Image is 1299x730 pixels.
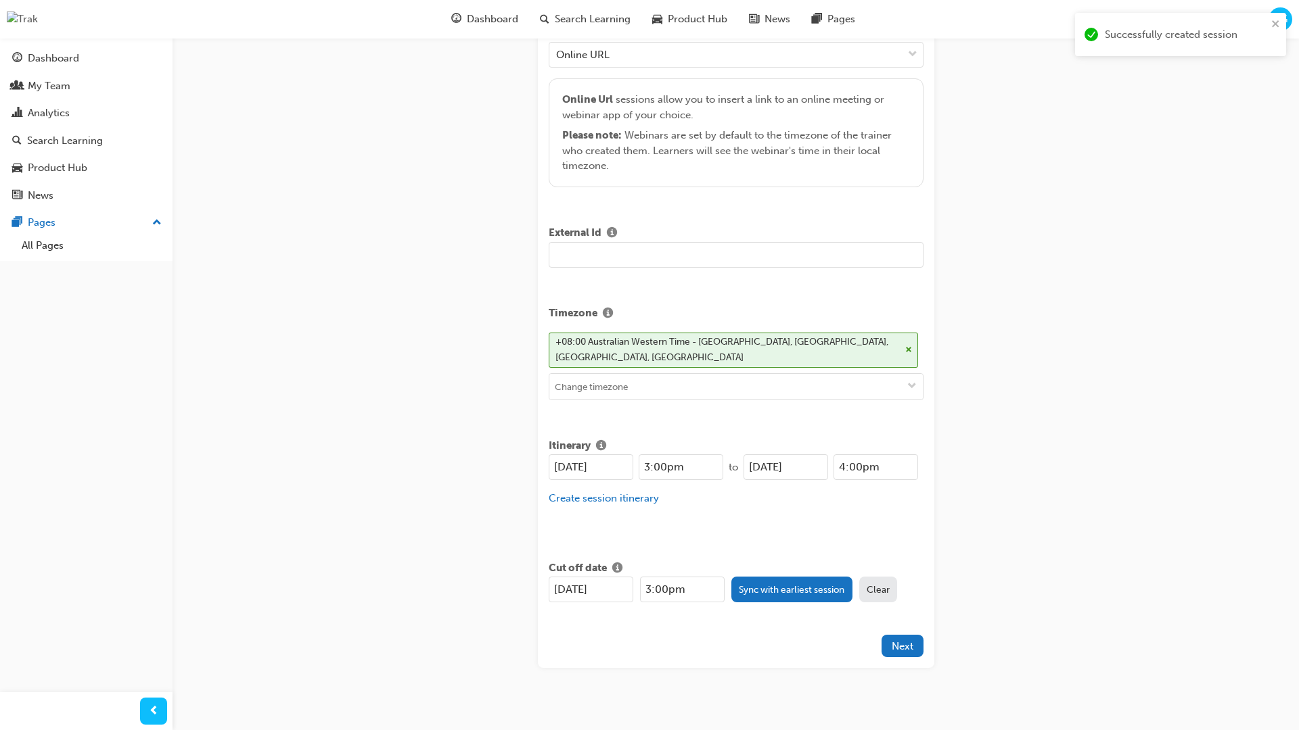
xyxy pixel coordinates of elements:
[549,560,607,577] span: Cut off date
[892,640,913,652] span: Next
[5,128,167,153] a: Search Learning
[28,78,70,94] div: My Team
[723,460,744,475] div: to
[549,374,923,399] input: Change timezone
[5,74,167,99] a: My Team
[749,11,759,28] span: news-icon
[28,188,53,203] div: News
[28,160,87,176] div: Product Hub
[1271,18,1281,34] button: close
[834,454,918,480] input: HH:MM am
[1105,27,1267,43] div: Successfully created session
[597,306,618,322] button: Show info
[12,162,22,174] span: car-icon
[640,577,725,602] input: HH:MM am
[5,183,167,208] a: News
[562,129,622,141] span: Please note :
[467,11,518,27] span: Dashboard
[827,11,855,27] span: Pages
[908,46,917,64] span: down-icon
[28,215,55,230] div: Pages
[28,51,79,66] div: Dashboard
[882,635,924,657] button: Next
[529,5,641,33] a: search-iconSearch Learning
[603,308,613,320] span: info-icon
[562,93,613,105] span: Online Url
[652,11,662,28] span: car-icon
[5,43,167,210] button: DashboardMy TeamAnalyticsSearch LearningProduct HubNews
[5,101,167,126] a: Analytics
[16,235,167,256] a: All Pages
[5,210,167,235] button: Pages
[607,228,617,240] span: info-icon
[549,225,601,242] span: External Id
[596,441,606,453] span: info-icon
[731,577,852,602] button: Sync with earliest session
[12,190,22,202] span: news-icon
[901,374,923,399] button: toggle menu
[549,491,659,506] button: Create session itinerary
[440,5,529,33] a: guage-iconDashboard
[28,105,70,121] div: Analytics
[612,563,622,575] span: info-icon
[744,454,828,480] input: DD/MM/YYYY
[1269,7,1292,31] button: TG
[859,577,898,602] button: Clear
[562,128,909,174] div: Webinars are set by default to the timezone of the trainer who created them. Learners will see th...
[905,346,912,354] span: cross-icon
[639,454,723,480] input: HH:MM am
[812,11,822,28] span: pages-icon
[549,577,633,602] input: DD/MM/YYYY
[540,11,549,28] span: search-icon
[801,5,866,33] a: pages-iconPages
[5,46,167,71] a: Dashboard
[5,155,167,180] a: Product Hub
[549,438,591,455] span: Itinerary
[12,217,22,229] span: pages-icon
[562,92,909,174] div: sessions allow you to insert a link to an online meeting or webinar app of your choice.
[12,107,22,120] span: chart-icon
[12,135,22,147] span: search-icon
[607,560,628,577] button: Show info
[152,214,162,232] span: up-icon
[549,454,633,480] input: DD/MM/YYYY
[12,53,22,65] span: guage-icon
[12,80,22,93] span: people-icon
[601,225,622,242] button: Show info
[555,335,901,365] div: +08:00 Australian Western Time - [GEOGRAPHIC_DATA], [GEOGRAPHIC_DATA], [GEOGRAPHIC_DATA], [GEOGRA...
[668,11,727,27] span: Product Hub
[738,5,801,33] a: news-iconNews
[451,11,461,28] span: guage-icon
[641,5,738,33] a: car-iconProduct Hub
[591,438,612,455] button: Show info
[765,11,790,27] span: News
[549,306,597,322] span: Timezone
[7,11,38,27] img: Trak
[27,133,103,149] div: Search Learning
[907,381,917,393] span: down-icon
[149,703,159,720] span: prev-icon
[555,11,631,27] span: Search Learning
[556,47,610,62] div: Online URL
